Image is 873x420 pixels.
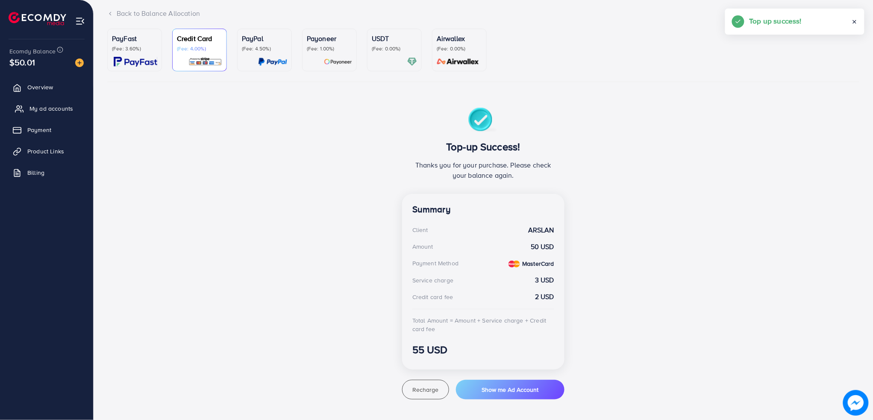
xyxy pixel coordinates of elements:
a: Billing [6,164,87,181]
img: card [188,57,222,67]
a: Overview [6,79,87,96]
h3: 55 USD [412,344,554,356]
p: (Fee: 3.60%) [112,45,157,52]
div: Payment Method [412,259,459,267]
img: card [258,57,287,67]
p: Airwallex [437,33,482,44]
img: card [407,57,417,67]
h3: Top-up Success! [412,141,554,153]
strong: MasterCard [522,259,554,268]
img: card [434,57,482,67]
div: Total Amount = Amount + Service charge + Credit card fee [412,316,554,334]
button: Recharge [402,380,449,399]
div: Back to Balance Allocation [107,9,859,18]
img: card [324,57,352,67]
p: (Fee: 4.00%) [177,45,222,52]
strong: ARSLAN [528,225,554,235]
div: Client [412,226,428,234]
span: My ad accounts [29,104,73,113]
img: image [75,59,84,67]
p: Thanks you for your purchase. Please check your balance again. [412,160,554,180]
a: Product Links [6,143,87,160]
img: credit [509,261,520,267]
p: (Fee: 0.00%) [437,45,482,52]
p: USDT [372,33,417,44]
p: Payoneer [307,33,352,44]
p: PayPal [242,33,287,44]
h4: Summary [412,204,554,215]
p: (Fee: 4.50%) [242,45,287,52]
a: My ad accounts [6,100,87,117]
span: $50.01 [9,55,35,70]
div: Credit card fee [412,293,453,301]
span: Ecomdy Balance [9,47,56,56]
strong: 3 USD [535,275,554,285]
strong: 2 USD [535,292,554,302]
button: Show me Ad Account [456,380,564,399]
a: Payment [6,121,87,138]
img: image [844,391,867,414]
span: Overview [27,83,53,91]
img: success [468,108,499,134]
span: Show me Ad Account [482,385,538,394]
p: (Fee: 1.00%) [307,45,352,52]
p: (Fee: 0.00%) [372,45,417,52]
div: Amount [412,242,433,251]
span: Billing [27,168,44,177]
strong: 50 USD [531,242,554,252]
div: Service charge [412,276,453,285]
p: PayFast [112,33,157,44]
img: card [114,57,157,67]
p: Credit Card [177,33,222,44]
img: logo [9,12,66,25]
span: Product Links [27,147,64,156]
span: Payment [27,126,51,134]
span: Recharge [412,385,438,394]
h5: Top up success! [750,15,802,26]
img: menu [75,16,85,26]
